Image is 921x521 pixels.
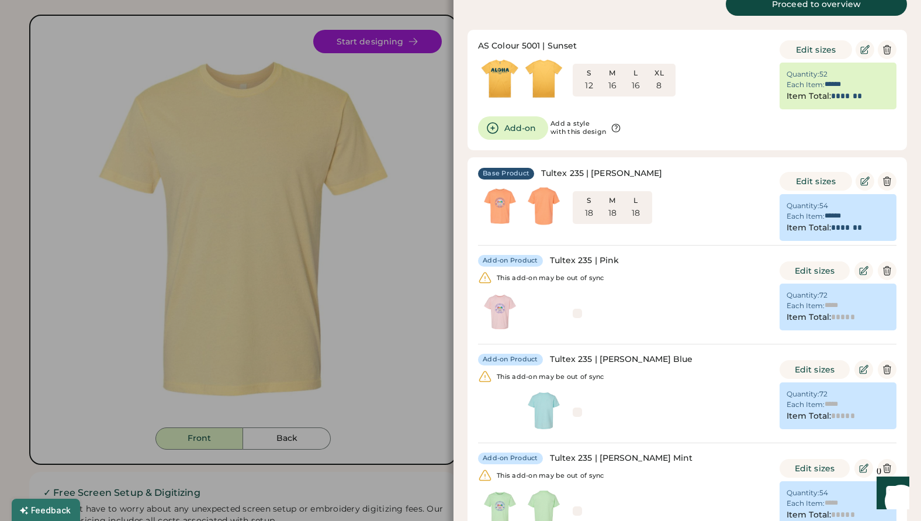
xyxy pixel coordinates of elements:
[478,290,522,334] img: generate-image
[497,274,604,282] div: This add-on may be out of sync
[580,196,598,205] div: S
[787,212,825,221] div: Each Item:
[478,184,522,228] img: generate-image
[787,80,825,89] div: Each Item:
[780,172,852,191] button: Edit sizes
[787,509,831,521] div: Item Total:
[478,389,522,433] img: yH5BAEAAAAALAAAAAABAAEAAAIBRAA7
[780,360,850,379] button: Edit sizes
[650,68,669,78] div: XL
[497,373,604,381] div: This add-on may be out of sync
[878,360,896,379] button: Delete
[522,290,566,334] img: yH5BAEAAAAALAAAAAABAAEAAAIBRAA7
[819,291,827,300] div: 72
[787,499,825,508] div: Each Item:
[541,168,663,180] div: Tultex 235 | [PERSON_NAME]
[632,80,640,92] div: 16
[603,196,622,205] div: M
[787,410,831,422] div: Item Total:
[854,360,873,379] button: Edit Product
[787,312,831,323] div: Item Total:
[483,454,538,463] div: Add-on Product
[780,459,850,478] button: Edit sizes
[878,40,896,59] button: Delete
[585,208,594,219] div: 18
[522,184,566,228] img: generate-image
[787,488,819,498] div: Quantity:
[483,169,529,178] div: Base Product
[787,91,831,102] div: Item Total:
[856,40,874,59] button: Edit Product
[483,355,538,364] div: Add-on Product
[632,208,640,219] div: 18
[780,261,850,280] button: Edit sizes
[550,255,619,267] div: Tultex 235 | Pink
[787,400,825,409] div: Each Item:
[585,80,593,92] div: 12
[878,459,896,478] button: Delete
[478,40,577,52] div: AS Colour 5001 | Sunset
[787,301,825,310] div: Each Item:
[856,172,874,191] button: Edit Product
[580,68,598,78] div: S
[603,68,622,78] div: M
[819,70,827,79] div: 52
[865,468,916,519] iframe: Front Chat
[854,261,873,280] button: Edit Product
[522,389,566,433] img: generate-image
[497,472,604,480] div: This add-on may be out of sync
[878,261,896,280] button: Delete
[787,222,831,234] div: Item Total:
[780,40,852,59] button: Edit sizes
[787,70,819,79] div: Quantity:
[608,208,617,219] div: 18
[483,256,538,265] div: Add-on Product
[478,116,548,140] button: Add-on
[878,172,896,191] button: Delete
[819,389,827,399] div: 72
[626,196,645,205] div: L
[626,68,645,78] div: L
[787,201,819,211] div: Quantity:
[478,57,522,101] img: generate-image
[787,291,819,300] div: Quantity:
[550,354,693,365] div: Tultex 235 | [PERSON_NAME] Blue
[819,201,828,211] div: 54
[656,80,662,92] div: 8
[550,120,606,136] div: Add a style with this design
[608,80,617,92] div: 16
[522,57,566,101] img: generate-image
[550,453,693,464] div: Tultex 235 | [PERSON_NAME] Mint
[854,459,873,478] button: Edit Product
[787,389,819,399] div: Quantity:
[819,488,828,498] div: 54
